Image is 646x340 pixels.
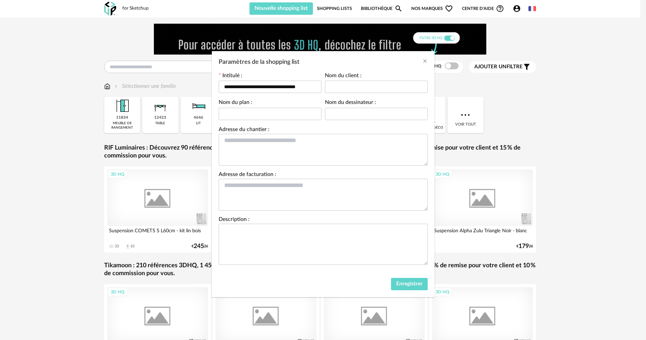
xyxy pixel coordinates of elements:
[212,51,435,297] div: Paramètres de la shopping list
[219,59,300,65] span: Paramètres de la shopping list
[396,281,423,286] span: Enregistrer
[219,172,276,179] label: Adresse de facturation :
[325,100,376,107] label: Nom du dessinateur :
[219,100,252,107] label: Nom du plan :
[422,58,428,65] button: Close
[219,73,242,80] label: Intitulé :
[391,278,428,290] button: Enregistrer
[219,127,269,134] label: Adresse du chantier :
[219,217,249,224] label: Description :
[325,73,362,80] label: Nom du client :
